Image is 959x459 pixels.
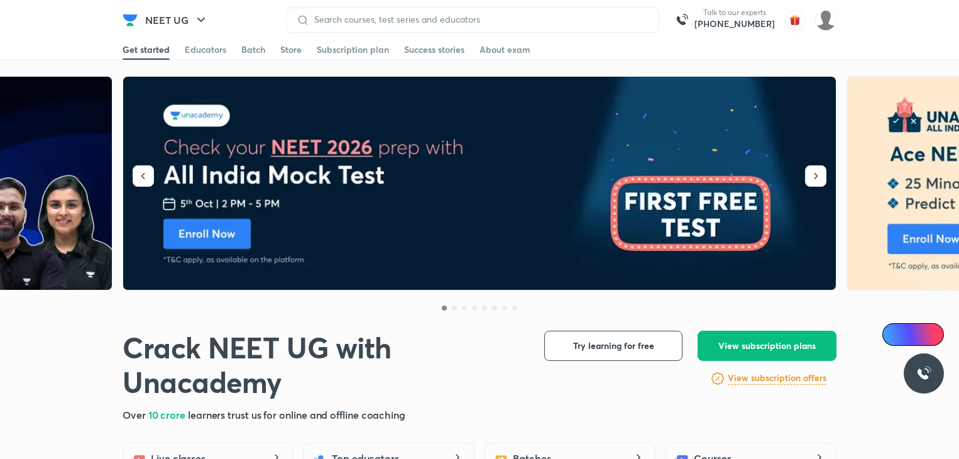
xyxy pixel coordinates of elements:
h1: Crack NEET UG with Unacademy [123,331,524,400]
img: RAMAN DEEP [815,9,836,31]
a: View subscription offers [728,371,826,386]
span: View subscription plans [718,340,816,352]
img: Company Logo [123,13,138,28]
span: Ai Doubts [903,329,936,340]
a: Subscription plan [317,40,389,60]
div: About exam [479,43,530,56]
div: Store [280,43,302,56]
button: View subscription plans [698,331,836,361]
div: Success stories [404,43,464,56]
a: [PHONE_NUMBER] [694,18,775,30]
span: learners trust us for online and offline coaching [188,408,405,421]
a: About exam [479,40,530,60]
button: NEET UG [138,8,216,33]
a: Store [280,40,302,60]
img: Icon [890,329,900,340]
div: Educators [185,43,226,56]
a: Ai Doubts [882,323,944,346]
span: 10 crore [148,408,188,421]
div: Batch [241,43,265,56]
button: Try learning for free [544,331,682,361]
h6: View subscription offers [728,372,826,385]
a: Success stories [404,40,464,60]
span: Try learning for free [573,340,654,352]
div: Subscription plan [317,43,389,56]
span: Over [123,408,148,421]
a: Get started [123,40,170,60]
input: Search courses, test series and educators [309,14,649,25]
div: Get started [123,43,170,56]
img: avatar [785,10,805,30]
img: call-us [669,8,694,33]
a: Batch [241,40,265,60]
a: Educators [185,40,226,60]
p: Talk to our experts [694,8,775,18]
img: ttu [916,366,931,381]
